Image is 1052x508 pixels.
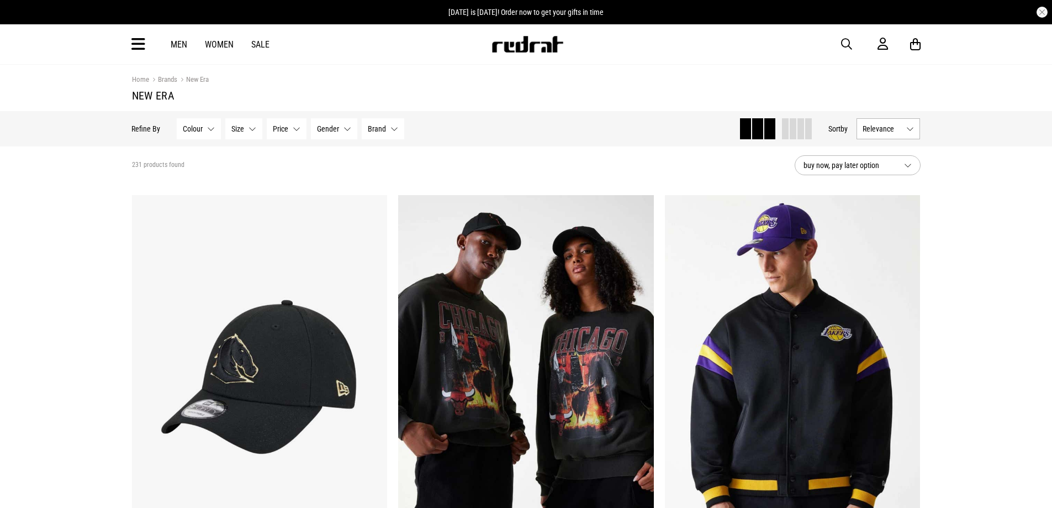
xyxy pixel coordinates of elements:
span: by [841,124,848,133]
span: Relevance [863,124,902,133]
button: buy now, pay later option [795,155,921,175]
a: Men [171,39,187,50]
p: Refine By [132,124,161,133]
a: Brands [149,75,177,86]
button: Price [267,118,307,139]
span: Colour [183,124,203,133]
button: Sortby [829,122,848,135]
button: Relevance [857,118,921,139]
span: Brand [368,124,387,133]
a: Home [132,75,149,83]
a: New Era [177,75,209,86]
button: Gender [311,118,358,139]
span: 231 products found [132,161,184,170]
a: Women [205,39,234,50]
span: [DATE] is [DATE]! Order now to get your gifts in time [448,8,604,17]
span: buy now, pay later option [803,159,895,172]
button: Size [226,118,263,139]
span: Gender [318,124,340,133]
span: Size [232,124,245,133]
img: Redrat logo [491,36,564,53]
a: Sale [251,39,269,50]
h1: New Era [132,89,921,102]
span: Price [273,124,289,133]
button: Brand [362,118,405,139]
button: Colour [177,118,221,139]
